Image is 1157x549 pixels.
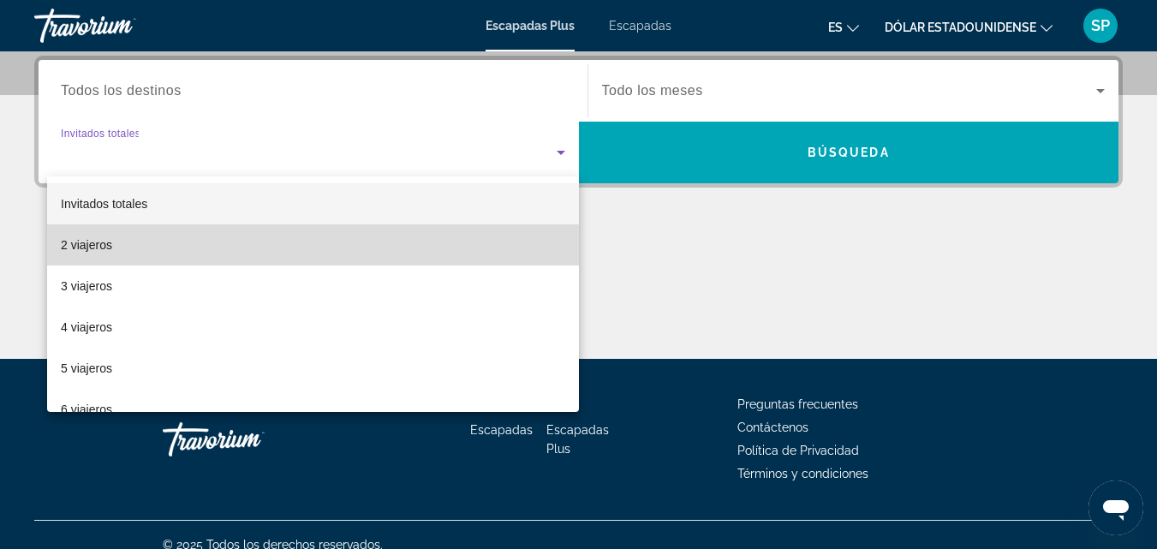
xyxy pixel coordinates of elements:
font: Invitados totales [61,197,147,211]
font: 2 viajeros [61,238,112,252]
font: 5 viajeros [61,361,112,375]
font: 4 viajeros [61,320,112,334]
font: 3 viajeros [61,279,112,293]
iframe: Botón para iniciar la ventana de mensajería [1088,480,1143,535]
font: 6 viajeros [61,403,112,416]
